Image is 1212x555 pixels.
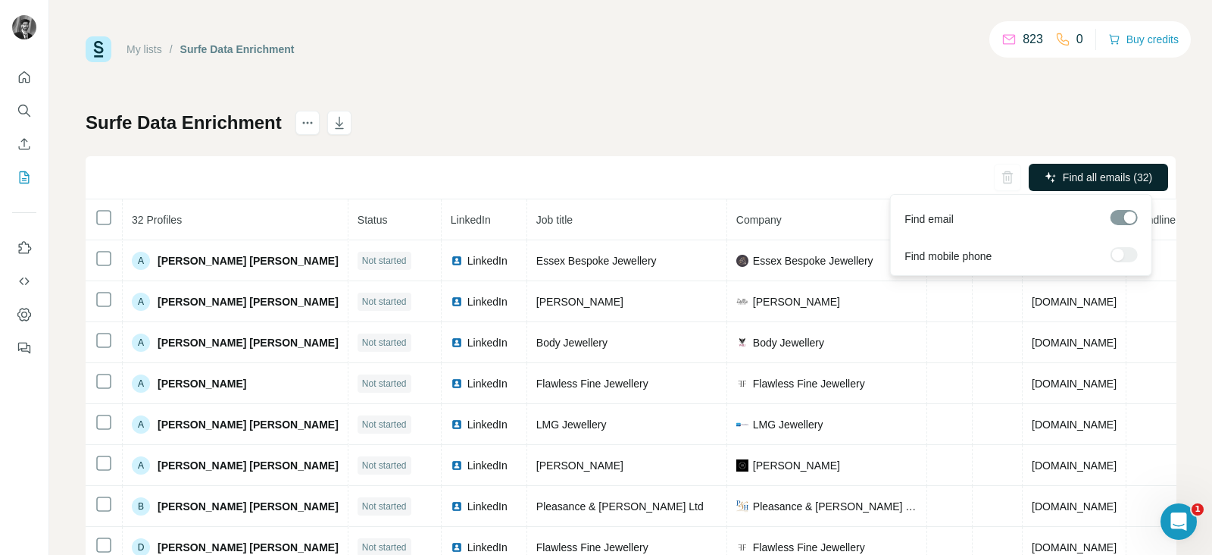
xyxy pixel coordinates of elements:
[158,417,339,432] span: [PERSON_NAME] [PERSON_NAME]
[451,296,463,308] img: LinkedIn logo
[12,268,36,295] button: Use Surfe API
[362,336,407,350] span: Not started
[362,254,407,268] span: Not started
[86,111,282,135] h1: Surfe Data Enrichment
[753,253,873,268] span: Essex Bespoke Jewellery
[753,294,840,309] span: [PERSON_NAME]
[132,456,150,475] div: A
[736,378,748,390] img: company-logo
[158,335,339,350] span: [PERSON_NAME] [PERSON_NAME]
[132,214,182,226] span: 32 Profiles
[86,36,111,62] img: Surfe Logo
[904,212,954,227] span: Find email
[158,253,339,268] span: [PERSON_NAME] [PERSON_NAME]
[358,214,388,226] span: Status
[536,296,623,308] span: [PERSON_NAME]
[736,255,748,267] img: company-logo
[467,417,508,432] span: LinkedIn
[132,497,150,516] div: B
[1108,29,1179,50] button: Buy credits
[451,214,491,226] span: LinkedIn
[451,378,463,390] img: LinkedIn logo
[736,337,748,349] img: company-logo
[362,541,407,554] span: Not started
[180,42,295,57] div: Surfe Data Enrichment
[753,417,823,432] span: LMG Jewellery
[467,540,508,555] span: LinkedIn
[904,249,992,264] span: Find mobile phone
[12,130,36,158] button: Enrich CSV
[1032,419,1117,431] span: [DOMAIN_NAME]
[12,234,36,262] button: Use Surfe on LinkedIn
[736,419,748,431] img: company-logo
[1032,337,1117,349] span: [DOMAIN_NAME]
[753,540,865,555] span: Flawless Fine Jewellery
[467,253,508,268] span: LinkedIn
[736,298,748,305] img: company-logo
[1032,296,1117,308] span: [DOMAIN_NAME]
[467,376,508,391] span: LinkedIn
[12,301,36,328] button: Dashboard
[158,376,246,391] span: [PERSON_NAME]
[753,458,840,473] span: [PERSON_NAME]
[132,334,150,352] div: A
[736,459,748,472] img: company-logo
[362,418,407,431] span: Not started
[536,337,608,349] span: Body Jewellery
[451,419,463,431] img: LinkedIn logo
[1029,164,1168,191] button: Find all emails (32)
[132,375,150,393] div: A
[12,164,36,191] button: My lists
[536,541,648,553] span: Flawless Fine Jewellery
[158,499,339,514] span: [PERSON_NAME] [PERSON_NAME]
[1160,503,1197,540] iframe: Intercom live chat
[536,419,607,431] span: LMG Jewellery
[536,378,648,390] span: Flawless Fine Jewellery
[12,334,36,362] button: Feedback
[1032,378,1117,390] span: [DOMAIN_NAME]
[158,458,339,473] span: [PERSON_NAME] [PERSON_NAME]
[451,459,463,472] img: LinkedIn logo
[132,293,150,311] div: A
[536,255,657,267] span: Essex Bespoke Jewellery
[736,214,782,226] span: Company
[362,377,407,390] span: Not started
[170,42,173,57] li: /
[1063,170,1152,185] span: Find all emails (32)
[753,499,917,514] span: Pleasance & [PERSON_NAME] Ltd
[1032,459,1117,472] span: [DOMAIN_NAME]
[451,255,463,267] img: LinkedIn logo
[362,500,407,513] span: Not started
[158,294,339,309] span: [PERSON_NAME] [PERSON_NAME]
[451,500,463,513] img: LinkedIn logo
[536,500,704,513] span: Pleasance & [PERSON_NAME] Ltd
[467,458,508,473] span: LinkedIn
[536,459,623,472] span: [PERSON_NAME]
[451,541,463,553] img: LinkedIn logo
[1032,500,1117,513] span: [DOMAIN_NAME]
[467,499,508,514] span: LinkedIn
[362,295,407,309] span: Not started
[1032,541,1117,553] span: [DOMAIN_NAME]
[736,500,748,513] img: company-logo
[467,294,508,309] span: LinkedIn
[362,459,407,472] span: Not started
[1135,214,1176,226] span: Landline
[12,64,36,91] button: Quick start
[295,111,320,135] button: actions
[1023,30,1043,49] p: 823
[1192,503,1204,516] span: 1
[536,214,573,226] span: Job title
[12,97,36,124] button: Search
[158,540,339,555] span: [PERSON_NAME] [PERSON_NAME]
[12,15,36,39] img: Avatar
[132,415,150,434] div: A
[451,337,463,349] img: LinkedIn logo
[1076,30,1083,49] p: 0
[736,541,748,553] img: company-logo
[132,252,150,270] div: A
[127,43,162,55] a: My lists
[753,376,865,391] span: Flawless Fine Jewellery
[753,335,824,350] span: Body Jewellery
[467,335,508,350] span: LinkedIn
